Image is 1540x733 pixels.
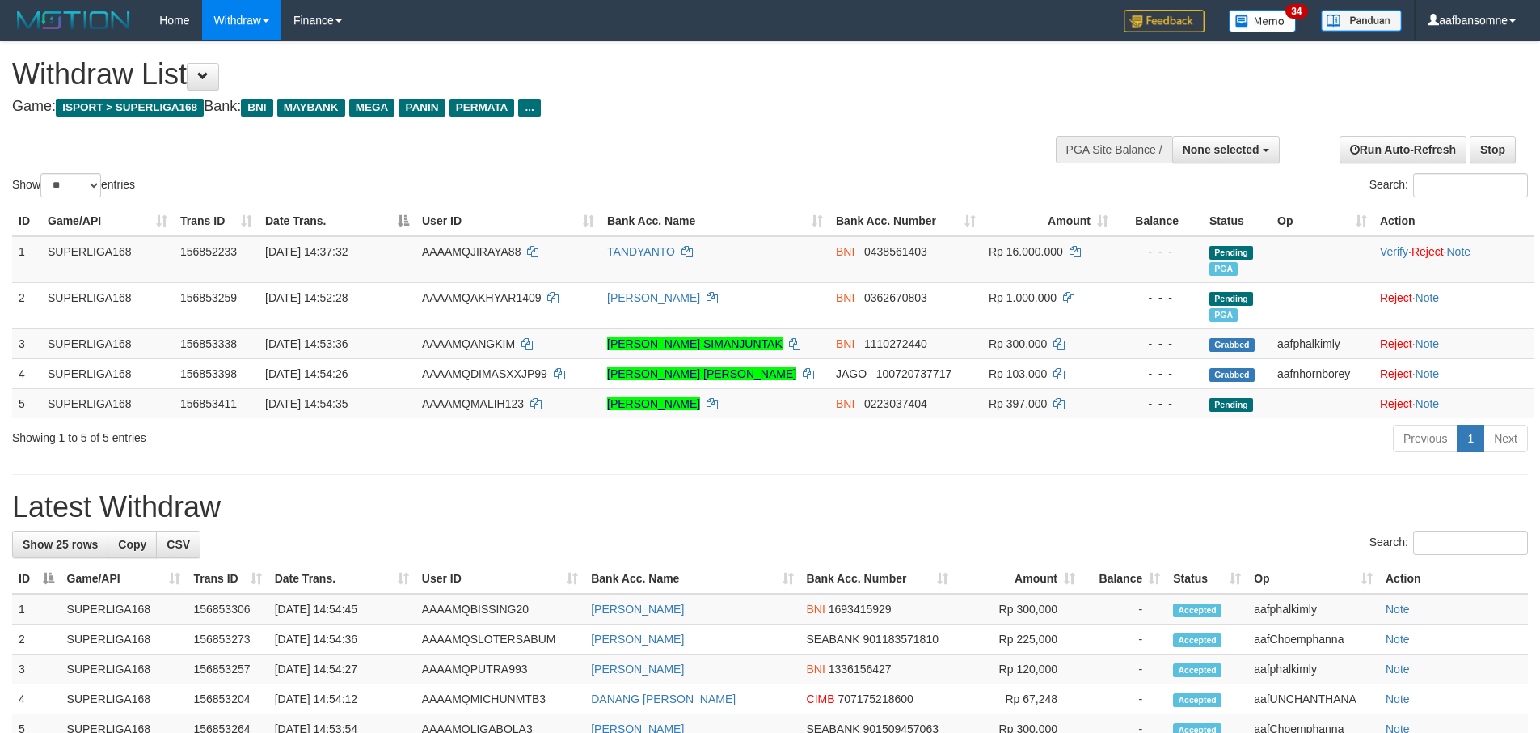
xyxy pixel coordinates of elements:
[1416,291,1440,304] a: Note
[422,245,521,258] span: AAAAMQJIRAYA88
[12,8,135,32] img: MOTION_logo.png
[180,245,237,258] span: 156852233
[864,291,927,304] span: Copy 0362670803 to clipboard
[12,388,41,418] td: 5
[187,594,268,625] td: 156853306
[1167,564,1247,594] th: Status: activate to sort column ascending
[1380,367,1412,380] a: Reject
[416,564,584,594] th: User ID: activate to sort column ascending
[187,655,268,684] td: 156853257
[422,367,547,380] span: AAAAMQDIMASXXJP99
[422,397,524,410] span: AAAAMQMALIH123
[1373,388,1534,418] td: ·
[1173,693,1221,707] span: Accepted
[12,625,61,655] td: 2
[449,99,515,117] span: PERMATA
[12,594,61,625] td: 1
[989,245,1063,258] span: Rp 16.000.000
[836,245,854,258] span: BNI
[12,58,1010,91] h1: Withdraw List
[268,655,416,684] td: [DATE] 14:54:27
[591,603,684,616] a: [PERSON_NAME]
[399,99,445,117] span: PANIN
[180,397,237,410] span: 156853411
[1121,290,1196,306] div: - - -
[180,367,237,380] span: 156853398
[1369,531,1528,555] label: Search:
[591,663,684,676] a: [PERSON_NAME]
[268,564,416,594] th: Date Trans.: activate to sort column ascending
[1373,236,1534,283] td: · ·
[982,206,1115,236] th: Amount: activate to sort column ascending
[41,236,174,283] td: SUPERLIGA168
[422,337,515,350] span: AAAAMQANGKIM
[838,693,913,705] span: Copy 707175218600 to clipboard
[807,663,825,676] span: BNI
[1380,337,1412,350] a: Reject
[1115,206,1203,236] th: Balance
[1393,425,1458,452] a: Previous
[268,625,416,655] td: [DATE] 14:54:36
[422,291,542,304] span: AAAAMQAKHYAR1409
[836,291,854,304] span: BNI
[416,655,584,684] td: AAAAMQPUTRA993
[829,603,892,616] span: Copy 1693415929 to clipboard
[12,491,1528,523] h1: Latest Withdraw
[56,99,204,117] span: ISPORT > SUPERLIGA168
[187,564,268,594] th: Trans ID: activate to sort column ascending
[156,531,200,558] a: CSV
[12,236,41,283] td: 1
[1229,10,1297,32] img: Button%20Memo.svg
[836,337,854,350] span: BNI
[265,397,348,410] span: [DATE] 14:54:35
[174,206,259,236] th: Trans ID: activate to sort column ascending
[61,625,188,655] td: SUPERLIGA168
[1056,136,1172,163] div: PGA Site Balance /
[12,282,41,328] td: 2
[1247,564,1379,594] th: Op: activate to sort column ascending
[607,367,796,380] a: [PERSON_NAME] [PERSON_NAME]
[1247,655,1379,684] td: aafphalkimly
[518,99,540,117] span: ...
[864,337,927,350] span: Copy 1110272440 to clipboard
[12,655,61,684] td: 3
[607,337,783,350] a: [PERSON_NAME] SIMANJUNTAK
[1380,291,1412,304] a: Reject
[1373,358,1534,388] td: ·
[1373,282,1534,328] td: ·
[268,594,416,625] td: [DATE] 14:54:45
[1446,245,1470,258] a: Note
[1386,603,1410,616] a: Note
[265,337,348,350] span: [DATE] 14:53:36
[41,328,174,358] td: SUPERLIGA168
[180,337,237,350] span: 156853338
[1413,531,1528,555] input: Search:
[1380,245,1408,258] a: Verify
[989,397,1047,410] span: Rp 397.000
[1183,143,1259,156] span: None selected
[591,693,736,705] a: DANANG [PERSON_NAME]
[1373,328,1534,358] td: ·
[12,564,61,594] th: ID: activate to sort column descending
[1173,604,1221,617] span: Accepted
[876,367,951,380] span: Copy 100720737717 to clipboard
[1373,206,1534,236] th: Action
[1209,292,1253,306] span: Pending
[1209,338,1255,352] span: Grabbed
[1082,684,1167,714] td: -
[1416,397,1440,410] a: Note
[607,397,700,410] a: [PERSON_NAME]
[1209,308,1238,322] span: Marked by aafsoycanthlai
[1416,337,1440,350] a: Note
[349,99,395,117] span: MEGA
[1470,136,1516,163] a: Stop
[1209,246,1253,260] span: Pending
[829,206,982,236] th: Bank Acc. Number: activate to sort column ascending
[1386,663,1410,676] a: Note
[1173,663,1221,677] span: Accepted
[12,358,41,388] td: 4
[12,684,61,714] td: 4
[1121,366,1196,382] div: - - -
[1209,368,1255,382] span: Grabbed
[955,655,1082,684] td: Rp 120,000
